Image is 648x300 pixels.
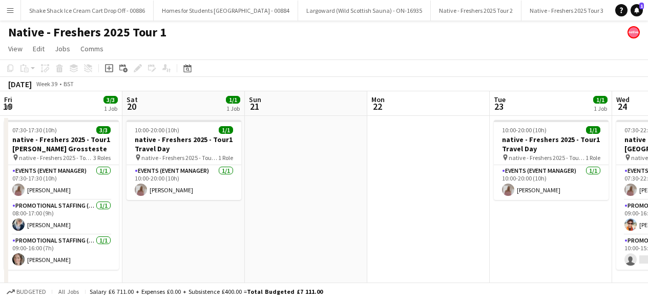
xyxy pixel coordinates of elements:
app-job-card: 07:30-17:30 (10h)3/3native - Freshers 2025 - Tour1 [PERSON_NAME] Grossteste native - Freshers 202... [4,120,119,270]
span: 24 [615,101,630,112]
div: [DATE] [8,79,32,89]
span: 1/1 [219,126,233,134]
span: Total Budgeted £7 111.00 [247,288,323,295]
span: View [8,44,23,53]
span: 19 [3,101,12,112]
div: Salary £6 711.00 + Expenses £0.00 + Subsistence £400.00 = [90,288,323,295]
h1: Native - Freshers 2025 Tour 1 [8,25,166,40]
span: 3 Roles [93,154,111,162]
span: 22 [370,101,385,112]
span: Edit [33,44,45,53]
app-user-avatar: native Staffing [628,26,640,38]
a: 1 [631,4,643,16]
a: Jobs [51,42,74,55]
a: Edit [29,42,49,55]
span: Week 39 [34,80,59,88]
span: Budgeted [16,288,46,295]
span: 3/3 [103,96,118,104]
div: 1 Job [104,105,117,112]
span: 23 [492,101,506,112]
button: Native - Freshers 2025 Tour 3 [521,1,612,21]
span: 1/1 [593,96,608,104]
div: 1 Job [594,105,607,112]
span: Comms [80,44,103,53]
span: Mon [371,95,385,104]
span: 1 [639,3,644,9]
span: Wed [616,95,630,104]
app-card-role: Promotional Staffing (Brand Ambassadors)1/109:00-16:00 (7h)[PERSON_NAME] [4,235,119,270]
button: Homes for Students [GEOGRAPHIC_DATA] - 00884 [154,1,298,21]
span: native - Freshers 2025 - Tour1 [PERSON_NAME] Grossteste [19,154,93,162]
app-card-role: Events (Event Manager)1/107:30-17:30 (10h)[PERSON_NAME] [4,165,119,200]
span: 3/3 [96,126,111,134]
span: 1 Role [218,154,233,162]
span: All jobs [56,288,81,295]
a: View [4,42,27,55]
span: 07:30-17:30 (10h) [12,126,57,134]
span: 10:00-20:00 (10h) [502,126,547,134]
span: Tue [494,95,506,104]
span: 1 Role [586,154,600,162]
button: Budgeted [5,286,48,297]
button: Native - Freshers 2025 Tour 2 [431,1,521,21]
span: Jobs [55,44,70,53]
div: 1 Job [226,105,240,112]
span: 1/1 [226,96,240,104]
app-job-card: 10:00-20:00 (10h)1/1native - Freshers 2025 - Tour1 Travel Day native - Freshers 2025 - Tour1 Trav... [127,120,241,200]
app-card-role: Promotional Staffing (Brand Ambassadors)1/108:00-17:00 (9h)[PERSON_NAME] [4,200,119,235]
h3: native - Freshers 2025 - Tour1 Travel Day [494,135,609,153]
h3: native - Freshers 2025 - Tour1 Travel Day [127,135,241,153]
div: BST [64,80,74,88]
span: native - Freshers 2025 - Tour1 Travel Day [509,154,586,162]
span: Fri [4,95,12,104]
span: 10:00-20:00 (10h) [135,126,179,134]
span: 1/1 [586,126,600,134]
span: Sat [127,95,138,104]
app-card-role: Events (Event Manager)1/110:00-20:00 (10h)[PERSON_NAME] [127,165,241,200]
button: Largoward (Wild Scottish Sauna) - ON-16935 [298,1,431,21]
app-job-card: 10:00-20:00 (10h)1/1native - Freshers 2025 - Tour1 Travel Day native - Freshers 2025 - Tour1 Trav... [494,120,609,200]
a: Comms [76,42,108,55]
app-card-role: Events (Event Manager)1/110:00-20:00 (10h)[PERSON_NAME] [494,165,609,200]
h3: native - Freshers 2025 - Tour1 [PERSON_NAME] Grossteste [4,135,119,153]
span: native - Freshers 2025 - Tour1 Travel Day [141,154,218,162]
span: Sun [249,95,261,104]
button: Shake Shack Ice Cream Cart Drop Off - 00886 [21,1,154,21]
span: 21 [247,101,261,112]
span: 20 [125,101,138,112]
